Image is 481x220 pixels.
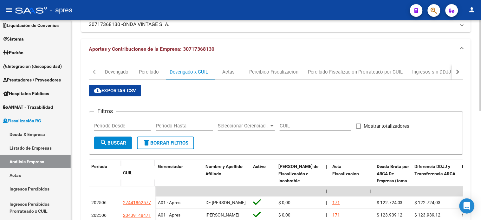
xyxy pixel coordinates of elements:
span: Borrar Filtros [143,140,188,146]
span: Diferencia DDJJ y Transferencia ARCA [415,164,456,176]
span: Aportes y Contribuciones de la Empresa: 30717368130 [89,46,214,52]
span: Buscar [100,140,126,146]
span: Hospitales Públicos [3,90,49,97]
datatable-header-cell: | [323,160,330,202]
span: | [370,164,372,169]
div: 171 [332,211,340,219]
span: [PERSON_NAME] [205,212,239,217]
span: ONDA VINTAGE S. A. [123,21,169,28]
span: [PERSON_NAME] de Fiscalización e Incobrable [278,164,319,184]
span: Activo [253,164,266,169]
span: Sistema [3,36,24,42]
span: 202506 [91,213,107,218]
span: Padrón [3,49,23,56]
span: Mostrar totalizadores [364,122,410,130]
div: 171 [332,199,340,206]
span: ANMAT - Trazabilidad [3,104,53,111]
mat-icon: cloud_download [94,87,101,94]
div: Devengado x CUIL [170,68,208,75]
span: CUIL [123,170,133,175]
span: $ 123.939,12 [377,212,403,217]
span: Seleccionar Gerenciador [218,123,269,129]
button: Exportar CSV [89,85,141,96]
span: Exportar CSV [94,88,136,94]
datatable-header-cell: Nombre y Apellido Afiliado [203,160,250,202]
span: Gerenciador [158,164,183,169]
span: | [326,200,327,205]
div: Actas [223,68,235,75]
span: 27441862577 [123,200,151,205]
datatable-header-cell: | [368,160,374,202]
datatable-header-cell: Deuda Bruta Neto de Fiscalización e Incobrable [276,160,323,202]
span: DE [PERSON_NAME] [205,200,246,205]
div: Percibido Fiscalización Prorrateado por CUIL [308,68,403,75]
span: $ 122.724,03 [377,200,403,205]
span: 20439148471 [123,213,151,218]
div: Percibido Fiscalizacion [249,68,298,75]
span: 202506 [91,200,107,205]
button: Borrar Filtros [137,137,194,149]
datatable-header-cell: Deuda Bruta por ARCA De Empresa (toma en cuenta todos los afiliados) [374,160,412,202]
mat-panel-title: 30717368130 - [89,21,456,28]
mat-icon: person [468,6,476,14]
datatable-header-cell: Activo [250,160,276,202]
span: Nombre y Apellido Afiliado [205,164,243,176]
h3: Filtros [94,107,116,116]
span: Liquidación de Convenios [3,22,59,29]
span: | [326,189,327,194]
div: Ingresos sin DDJJ [413,68,451,75]
span: Acta Fiscalizacion [332,164,359,176]
mat-icon: menu [5,6,13,14]
span: | [326,164,327,169]
span: | [370,212,371,217]
span: $ 0,00 [278,200,290,205]
span: $ 122.724,03 [415,200,441,205]
span: A01 - Apres [158,200,180,205]
div: Percibido [139,68,159,75]
span: Prestadores / Proveedores [3,76,61,83]
button: Buscar [94,137,132,149]
div: Devengado [105,68,128,75]
span: Período [91,164,107,169]
datatable-header-cell: Acta Fiscalizacion [330,160,368,202]
span: Fiscalización RG [3,117,41,124]
mat-icon: search [100,139,107,146]
datatable-header-cell: Gerenciador [155,160,203,202]
datatable-header-cell: Diferencia DDJJ y Transferencia ARCA [412,160,460,202]
span: DJ Total [462,164,479,169]
span: $ 123.939,12 [415,212,441,217]
datatable-header-cell: Período [89,160,120,186]
datatable-header-cell: CUIL [120,166,155,180]
span: | [370,189,372,194]
span: A01 - Apres [158,212,180,217]
mat-icon: delete [143,139,150,146]
span: Integración (discapacidad) [3,63,62,70]
div: Open Intercom Messenger [459,198,475,214]
span: | [326,212,327,217]
span: - apres [50,3,72,17]
mat-expansion-panel-header: Aportes y Contribuciones de la Empresa: 30717368130 [81,39,471,59]
span: $ 0,00 [278,212,290,217]
span: | [370,200,371,205]
span: Deuda Bruta por ARCA De Empresa (toma en cuenta todos los afiliados) [377,164,409,198]
mat-expansion-panel-header: 30717368130 -ONDA VINTAGE S. A. [81,17,471,32]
